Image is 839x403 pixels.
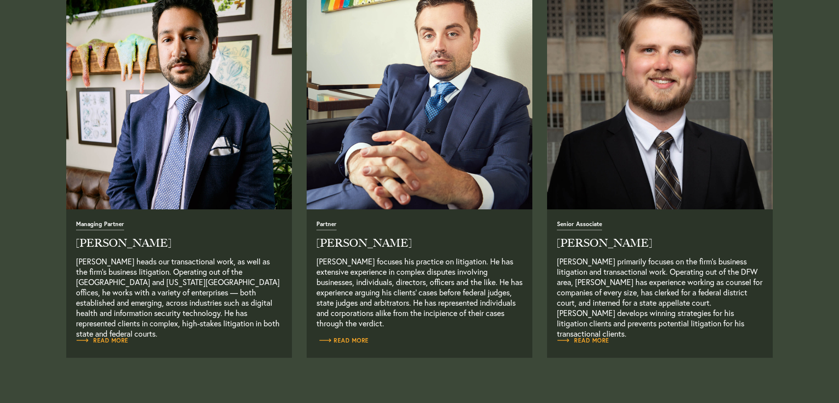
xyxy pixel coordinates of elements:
span: Managing Partner [76,221,124,230]
a: Read Full Bio [557,220,763,328]
a: Read Full Bio [557,336,609,345]
a: Read Full Bio [316,220,523,328]
p: [PERSON_NAME] heads our transactional work, as well as the firm’s business litigation. Operating ... [76,256,282,328]
h2: [PERSON_NAME] [76,238,282,249]
a: Read Full Bio [316,336,369,345]
span: Partner [316,221,337,230]
span: Read More [316,338,369,344]
p: [PERSON_NAME] primarily focuses on the firm’s business litigation and transactional work. Operati... [557,256,763,328]
span: Read More [76,338,129,344]
h2: [PERSON_NAME] [316,238,523,249]
a: Read Full Bio [76,336,129,345]
span: Read More [557,338,609,344]
span: Senior Associate [557,221,602,230]
p: [PERSON_NAME] focuses his practice on litigation. He has extensive experience in complex disputes... [316,256,523,328]
a: Read Full Bio [76,220,282,328]
h2: [PERSON_NAME] [557,238,763,249]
